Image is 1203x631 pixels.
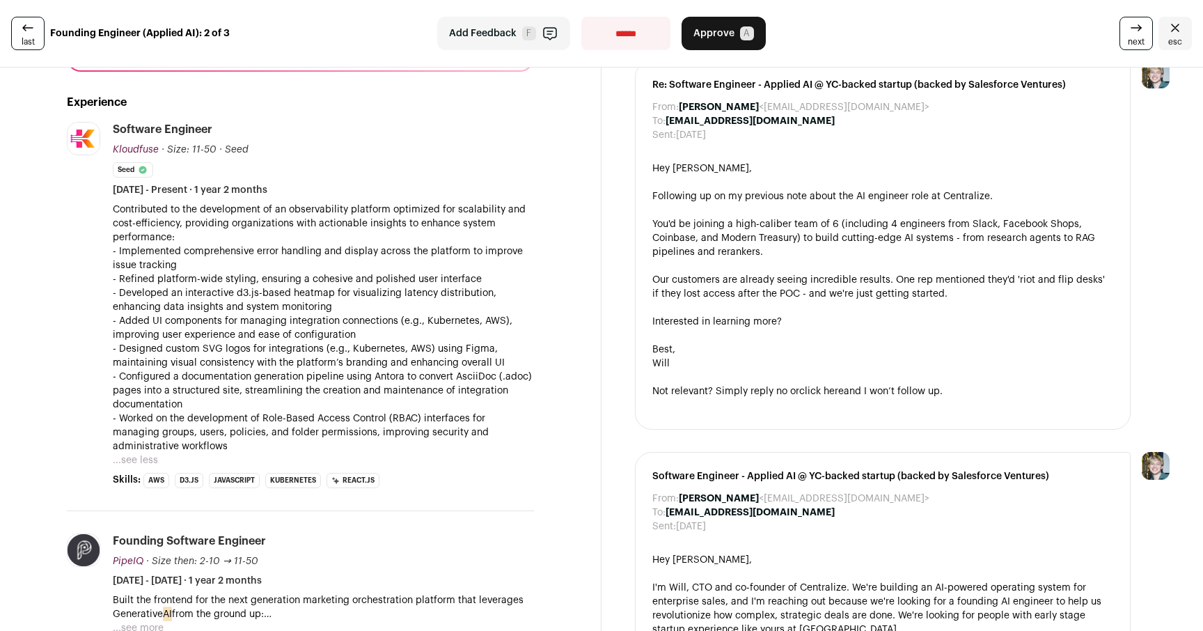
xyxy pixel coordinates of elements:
span: next [1128,36,1145,47]
dt: From: [652,100,679,114]
span: F [522,26,536,40]
li: Kubernetes [265,473,321,488]
div: Hey [PERSON_NAME], [652,553,1113,567]
dt: To: [652,114,666,128]
div: Not relevant? Simply reply no or and I won’t follow up. [652,384,1113,398]
div: Software Engineer [113,122,212,137]
a: Close [1158,17,1192,50]
span: · [219,143,222,157]
span: · Size: 11-50 [162,145,217,155]
dd: [DATE] [676,128,706,142]
button: Approve A [682,17,766,50]
b: [EMAIL_ADDRESS][DOMAIN_NAME] [666,116,835,126]
div: Founding Software Engineer [113,533,266,549]
span: Skills: [113,473,141,487]
button: ...see less [113,453,158,467]
dd: [DATE] [676,520,706,533]
span: [DATE] - [DATE] · 1 year 2 months [113,574,262,588]
img: 6494470-medium_jpg [1142,61,1170,88]
span: esc [1168,36,1182,47]
span: Re: Software Engineer - Applied AI @ YC-backed startup (backed by Salesforce Ventures) [652,78,1113,92]
img: 406b4b888297571c979ab5e451639656749b2ec90ac03a3a2ccb2b4bd4229895.jpg [68,534,100,566]
p: - Refined platform-wide styling, ensuring a cohesive and polished user interface [113,272,534,286]
span: A [740,26,754,40]
div: You'd be joining a high-caliber team of 6 (including 4 engineers from Slack, Facebook Shops, Coin... [652,217,1113,259]
dd: <[EMAIL_ADDRESS][DOMAIN_NAME]> [679,100,929,114]
b: [PERSON_NAME] [679,494,759,504]
div: Interested in learning more? [652,315,1113,329]
div: Will [652,357,1113,371]
p: Built the frontend for the next generation marketing orchestration platform that leverages Genera... [113,593,534,621]
span: Kloudfuse [113,145,159,155]
li: Seed [113,162,153,178]
dt: To: [652,506,666,520]
p: - Worked on the development of Role-Based Access Control (RBAC) interfaces for managing groups, u... [113,412,534,453]
p: - Developed an interactive d3.js-based heatmap for visualizing latency distribution, enhancing da... [113,286,534,314]
h2: Experience [67,94,534,111]
span: last [22,36,35,47]
span: Seed [225,145,249,155]
span: Software Engineer - Applied AI @ YC-backed startup (backed by Salesforce Ventures) [652,469,1113,483]
button: Add Feedback F [437,17,570,50]
dt: Sent: [652,128,676,142]
img: 6494470-medium_jpg [1142,452,1170,480]
div: Hey [PERSON_NAME], [652,162,1113,176]
div: Following up on my previous note about the AI engineer role at Centralize. [652,189,1113,203]
p: - Designed custom SVG logos for integrations (e.g., Kubernetes, AWS) using Figma, maintaining vis... [113,342,534,370]
span: Add Feedback [449,26,517,40]
a: click here [799,387,844,396]
b: [EMAIL_ADDRESS][DOMAIN_NAME] [666,508,835,517]
p: - Configured a documentation generation pipeline using Antora to convert AsciiDoc (.adoc) pages i... [113,370,534,412]
dd: <[EMAIL_ADDRESS][DOMAIN_NAME]> [679,492,929,506]
p: - Implemented comprehensive error handling and display across the platform to improve issue tracking [113,244,534,272]
mark: AI [163,607,172,622]
span: [DATE] - Present · 1 year 2 months [113,183,267,197]
p: - Added UI components for managing integration connections (e.g., Kubernetes, AWS), improving use... [113,314,534,342]
b: [PERSON_NAME] [679,102,759,112]
li: React.js [327,473,379,488]
li: D3.js [175,473,203,488]
span: PipeIQ [113,556,143,566]
a: last [11,17,45,50]
li: JavaScript [209,473,260,488]
img: 84c4f65ec4b24bf057050610fb4a028b1f7b0b6c71d8aac33581856f4446a2d2.jpg [68,123,100,155]
li: AWS [143,473,169,488]
strong: Founding Engineer (Applied AI): 2 of 3 [50,26,230,40]
div: Our customers are already seeing incredible results. One rep mentioned they'd 'riot and flip desk... [652,273,1113,301]
div: Best, [652,343,1113,357]
a: next [1119,17,1153,50]
span: Approve [693,26,734,40]
p: Contributed to the development of an observability platform optimized for scalability and cost-ef... [113,203,534,244]
dt: Sent: [652,520,676,533]
dt: From: [652,492,679,506]
span: · Size then: 2-10 → 11-50 [146,556,258,566]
